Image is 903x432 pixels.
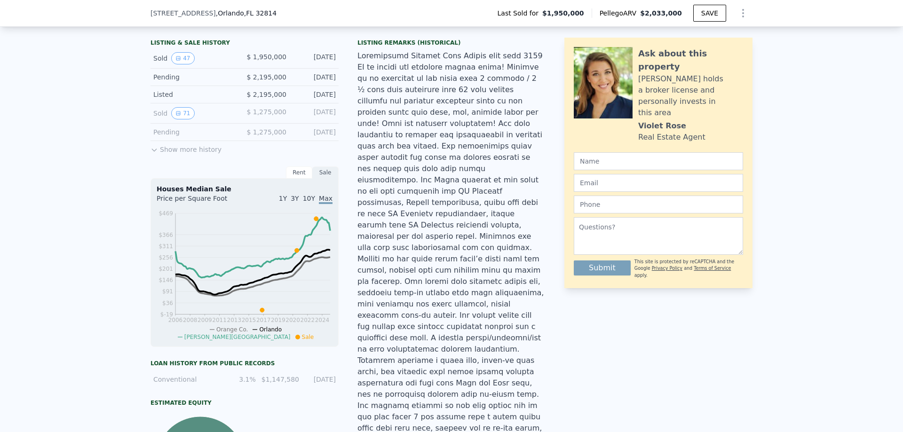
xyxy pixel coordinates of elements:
[150,39,339,48] div: LISTING & SALE HISTORY
[158,243,173,250] tspan: $311
[312,166,339,179] div: Sale
[157,184,333,194] div: Houses Median Sale
[302,334,314,340] span: Sale
[158,277,173,283] tspan: $146
[574,196,743,213] input: Phone
[153,127,237,137] div: Pending
[158,232,173,238] tspan: $366
[357,39,546,47] div: Listing Remarks (Historical)
[294,107,336,119] div: [DATE]
[227,317,242,323] tspan: 2013
[168,317,183,323] tspan: 2006
[244,9,277,17] span: , FL 32814
[160,311,173,318] tspan: $-19
[246,53,286,61] span: $ 1,950,000
[242,317,256,323] tspan: 2015
[638,132,705,143] div: Real Estate Agent
[157,194,245,209] div: Price per Square Foot
[171,107,194,119] button: View historical data
[638,120,686,132] div: Violet Rose
[153,72,237,82] div: Pending
[261,375,298,384] div: $1,147,580
[303,375,336,384] div: [DATE]
[216,326,248,333] span: Orange Co.
[150,360,339,367] div: Loan history from public records
[693,5,726,22] button: SAVE
[153,375,218,384] div: Conventional
[216,8,277,18] span: , Orlando
[294,90,336,99] div: [DATE]
[246,73,286,81] span: $ 2,195,000
[246,91,286,98] span: $ 2,195,000
[150,141,222,154] button: Show more history
[271,317,285,323] tspan: 2019
[652,266,682,271] a: Privacy Policy
[640,9,682,17] span: $2,033,000
[638,73,743,118] div: [PERSON_NAME] holds a broker license and personally invests in this area
[291,195,299,202] span: 3Y
[303,195,315,202] span: 10Y
[153,107,237,119] div: Sold
[184,334,291,340] span: [PERSON_NAME][GEOGRAPHIC_DATA]
[158,210,173,217] tspan: $469
[574,260,631,275] button: Submit
[150,8,216,18] span: [STREET_ADDRESS]
[315,317,330,323] tspan: 2024
[246,108,286,116] span: $ 1,275,000
[158,254,173,261] tspan: $256
[256,317,271,323] tspan: 2017
[158,266,173,272] tspan: $201
[223,375,256,384] div: 3.1%
[198,317,212,323] tspan: 2009
[212,317,227,323] tspan: 2011
[638,47,743,73] div: Ask about this property
[734,4,752,23] button: Show Options
[150,399,339,407] div: Estimated Equity
[634,259,743,279] div: This site is protected by reCAPTCHA and the Google and apply.
[153,90,237,99] div: Listed
[694,266,731,271] a: Terms of Service
[246,128,286,136] span: $ 1,275,000
[285,317,300,323] tspan: 2020
[294,72,336,82] div: [DATE]
[286,166,312,179] div: Rent
[162,300,173,306] tspan: $36
[574,174,743,192] input: Email
[162,288,173,295] tspan: $91
[294,52,336,64] div: [DATE]
[542,8,584,18] span: $1,950,000
[153,52,237,64] div: Sold
[600,8,641,18] span: Pellego ARV
[171,52,194,64] button: View historical data
[294,127,336,137] div: [DATE]
[574,152,743,170] input: Name
[498,8,543,18] span: Last Sold for
[301,317,315,323] tspan: 2022
[279,195,287,202] span: 1Y
[319,195,333,204] span: Max
[259,326,282,333] span: Orlando
[183,317,198,323] tspan: 2008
